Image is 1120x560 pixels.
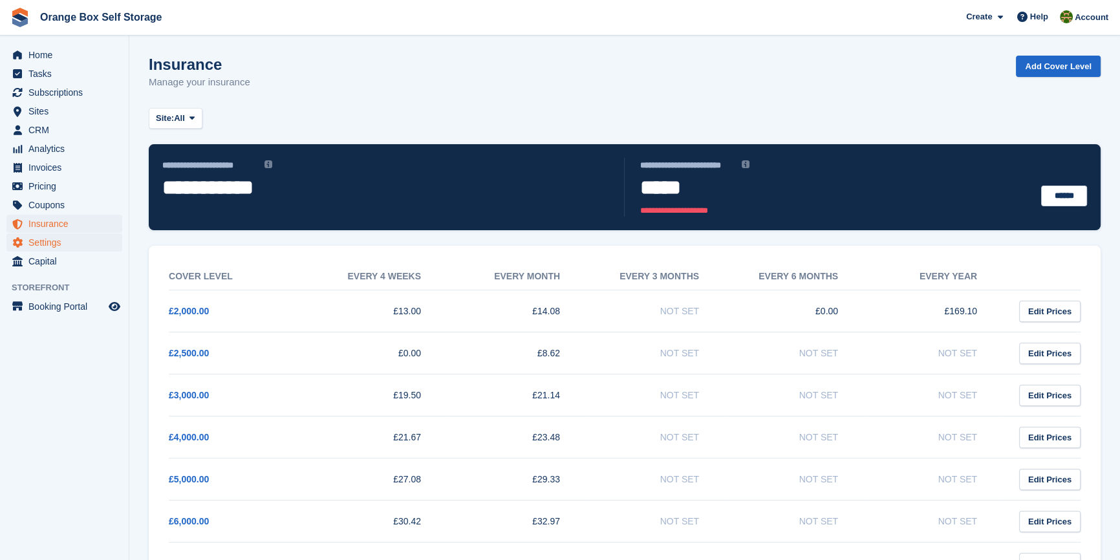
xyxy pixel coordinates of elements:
a: menu [6,252,122,270]
a: menu [6,102,122,120]
span: Home [28,46,106,64]
th: Every year [864,263,1003,290]
a: Edit Prices [1019,427,1081,448]
a: menu [6,196,122,214]
td: £169.10 [864,290,1003,332]
a: Add Cover Level [1016,56,1101,77]
a: menu [6,46,122,64]
span: Tasks [28,65,106,83]
a: Edit Prices [1019,343,1081,364]
a: Edit Prices [1019,469,1081,490]
td: £30.42 [308,501,447,543]
span: Account [1075,11,1108,24]
td: Not Set [864,332,1003,374]
button: Site: All [149,108,202,129]
img: stora-icon-8386f47178a22dfd0bd8f6a31ec36ba5ce8667c1dd55bd0f319d3a0aa187defe.svg [10,8,30,27]
a: £4,000.00 [169,432,209,442]
a: Preview store [107,299,122,314]
a: Edit Prices [1019,511,1081,532]
td: Not Set [586,290,725,332]
td: Not Set [586,458,725,501]
td: £21.67 [308,416,447,458]
span: Booking Portal [28,297,106,316]
td: £21.14 [447,374,586,416]
td: £0.00 [725,290,864,332]
td: £8.62 [447,332,586,374]
td: Not Set [725,501,864,543]
a: Edit Prices [1019,301,1081,322]
a: £5,000.00 [169,474,209,484]
td: £14.08 [447,290,586,332]
td: Not Set [725,374,864,416]
td: Not Set [864,501,1003,543]
img: icon-info-grey-7440780725fd019a000dd9b08b2336e03edf1995a4989e88bcd33f0948082b44.svg [264,160,272,168]
span: Invoices [28,158,106,177]
a: Orange Box Self Storage [35,6,167,28]
span: Create [966,10,992,23]
td: Not Set [586,416,725,458]
td: Not Set [864,374,1003,416]
span: Storefront [12,281,129,294]
td: £27.08 [308,458,447,501]
a: menu [6,140,122,158]
th: Every 6 months [725,263,864,290]
td: £32.97 [447,501,586,543]
a: menu [6,121,122,139]
td: £29.33 [447,458,586,501]
span: Analytics [28,140,106,158]
a: menu [6,297,122,316]
td: £19.50 [308,374,447,416]
span: Help [1030,10,1048,23]
img: icon-info-grey-7440780725fd019a000dd9b08b2336e03edf1995a4989e88bcd33f0948082b44.svg [742,160,749,168]
a: £2,000.00 [169,306,209,316]
span: Capital [28,252,106,270]
th: Every 3 months [586,263,725,290]
a: £6,000.00 [169,516,209,526]
p: Manage your insurance [149,75,250,90]
span: Coupons [28,196,106,214]
span: Pricing [28,177,106,195]
th: Cover Level [169,263,308,290]
a: menu [6,83,122,102]
span: Sites [28,102,106,120]
td: Not Set [725,416,864,458]
td: Not Set [586,374,725,416]
span: Settings [28,233,106,252]
td: Not Set [725,458,864,501]
span: Insurance [28,215,106,233]
th: Every month [447,263,586,290]
td: Not Set [864,458,1003,501]
a: Edit Prices [1019,385,1081,406]
span: Site: [156,112,174,125]
a: £2,500.00 [169,348,209,358]
a: menu [6,65,122,83]
span: Subscriptions [28,83,106,102]
td: £0.00 [308,332,447,374]
td: Not Set [725,332,864,374]
a: menu [6,215,122,233]
span: CRM [28,121,106,139]
a: menu [6,233,122,252]
th: Every 4 weeks [308,263,447,290]
td: Not Set [864,416,1003,458]
span: All [174,112,185,125]
h1: Insurance [149,56,250,73]
img: SARAH T [1060,10,1073,23]
a: menu [6,177,122,195]
a: menu [6,158,122,177]
td: £23.48 [447,416,586,458]
td: Not Set [586,332,725,374]
a: £3,000.00 [169,390,209,400]
td: £13.00 [308,290,447,332]
td: Not Set [586,501,725,543]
